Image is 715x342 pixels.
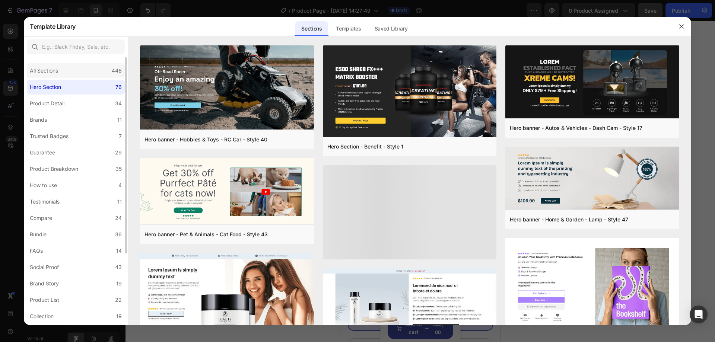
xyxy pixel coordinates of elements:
div: 34 [115,99,122,108]
p: MIN [33,13,39,16]
div: Product List [30,295,59,304]
div: Hero banner - Autos & Vehicles - Dash Cam - Style 17 [510,124,642,132]
button: Dot [55,102,58,105]
p: 🎁 LIMITED TIME - HAIR DAY SALE 🎁 [1,27,159,33]
div: Hero Section [30,83,61,92]
div: Rich Text Editor. Editing area: main [16,284,74,294]
div: Product Breakdown [30,164,78,173]
div: FAQs [30,246,43,255]
img: hr43.png [140,158,314,226]
div: 35 [115,164,122,173]
div: 4 [118,181,122,190]
img: hr40.png [140,45,314,131]
div: Brand Story [30,279,59,288]
div: 22 [115,295,122,304]
button: Dot [85,102,88,105]
p: ($27.96 per bottle) [108,260,144,266]
button: Dot [61,102,64,105]
div: 11 [117,197,122,206]
p: (3 bottles) [16,295,73,303]
div: 76 [115,83,122,92]
div: Saved Library [369,21,414,36]
div: Sections [295,21,328,36]
div: Social Proof [30,263,59,272]
p: ($31.50 per bottle) [107,297,144,303]
div: 59 [33,8,39,13]
p: Choose Your Treatment Plan [8,226,79,233]
div: Bundle [30,230,47,239]
div: Guarantee [30,148,55,157]
div: Templates [330,21,367,36]
div: Hero banner - Home & Garden - Lamp - Style 47 [510,215,628,224]
button: Dot [79,102,82,105]
p: 3-Month Treatment [16,285,73,293]
div: 22 [52,8,58,13]
p: Enhanced with [MEDICAL_DATA] [18,188,96,194]
div: 14 [116,246,122,255]
div: 7 [119,132,122,141]
img: hr47.png [505,147,679,211]
h2: Template Library [30,17,76,36]
p: Limited time:30% OFF + FREESHIPPING [93,6,152,18]
div: Trusted Badges [30,132,69,141]
button: Dot [96,102,99,105]
img: hr20.png [323,268,497,342]
img: hr38.png [505,238,679,336]
div: 19 [116,279,122,288]
div: 19 [13,8,20,13]
div: 19 [116,312,122,321]
button: Add to cart [48,297,113,318]
img: hr17.png [505,45,679,120]
p: (6 bottles) [16,258,73,266]
button: Dot [108,102,111,105]
div: Icon List [17,117,37,124]
div: Compare [30,214,52,223]
button: Dot [67,102,70,105]
p: Infused with herbal extracts [18,197,81,204]
div: All Sections [30,66,58,75]
button: Dot [102,102,105,105]
div: 43 [115,263,122,272]
div: Add to cart [65,300,82,316]
div: Open Intercom Messenger [690,306,708,323]
p: HRS [13,13,20,16]
p: 122,000+ Happy Customers [44,126,109,134]
div: 36 [115,230,122,239]
div: Product Detail [30,99,64,108]
p: 6-Month Treatment [16,247,73,256]
div: Hero Section - Benefit - Style 1 [327,142,403,151]
div: €108,00 [107,284,144,294]
div: 29 [115,148,122,157]
div: 446 [112,66,122,75]
h1: Stoneroot's™ Regrow System [7,140,153,169]
button: Dot [73,102,76,105]
img: hr1.png [323,45,497,138]
p: Targets root causes [18,207,63,214]
div: Brands [30,115,47,124]
button: Dot [90,102,93,105]
div: Testimonials [30,197,60,206]
div: How to use [30,181,57,190]
div: Collection [30,312,54,321]
img: hr21.png [140,253,314,326]
p: SEC [52,13,58,16]
div: Hero banner - Hobbies & Toys - RC Car - Style 40 [144,135,267,144]
div: Hero banner - Pet & Animals - Cat Food - Style 43 [144,230,268,239]
p: Powered by salmon cartilage [18,178,85,185]
div: 24 [115,214,122,223]
button: Dot [49,102,52,105]
div: €204,00 [107,247,145,257]
p: Most Popular [16,276,50,284]
div: €40,00 [91,299,104,316]
input: E.g.: Black Friday, Sale, etc. [27,39,125,54]
div: 11 [117,115,122,124]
